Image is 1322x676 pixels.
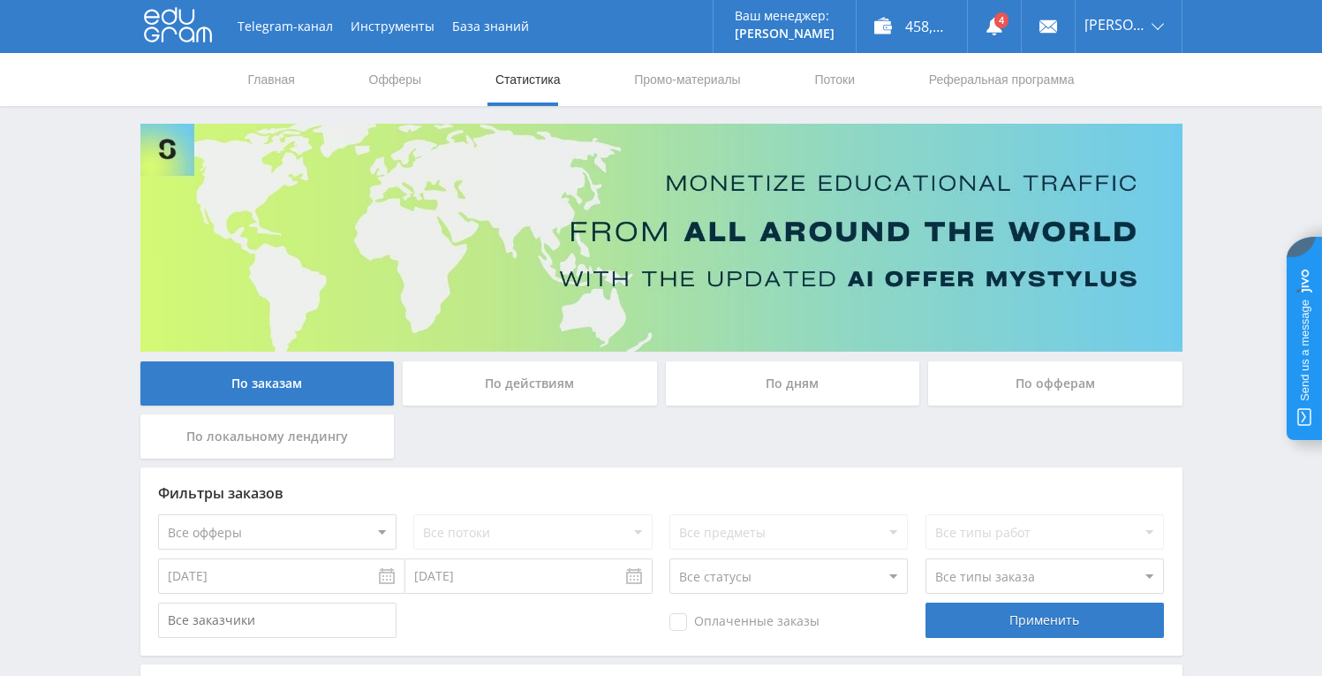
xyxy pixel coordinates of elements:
[246,53,297,106] a: Главная
[403,361,657,406] div: По действиям
[812,53,857,106] a: Потоки
[1084,18,1146,32] span: [PERSON_NAME]
[140,361,395,406] div: По заказам
[735,9,835,23] p: Ваш менеджер:
[158,485,1165,501] div: Фильтры заказов
[735,27,835,41] p: [PERSON_NAME]
[140,124,1182,352] img: Banner
[158,603,397,638] input: Все заказчики
[669,613,820,631] span: Оплаченные заказы
[928,361,1182,406] div: По офферам
[632,53,742,106] a: Промо-материалы
[367,53,424,106] a: Офферы
[666,361,920,406] div: По дням
[494,53,563,106] a: Статистика
[925,603,1164,638] div: Применить
[927,53,1076,106] a: Реферальная программа
[140,414,395,459] div: По локальному лендингу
